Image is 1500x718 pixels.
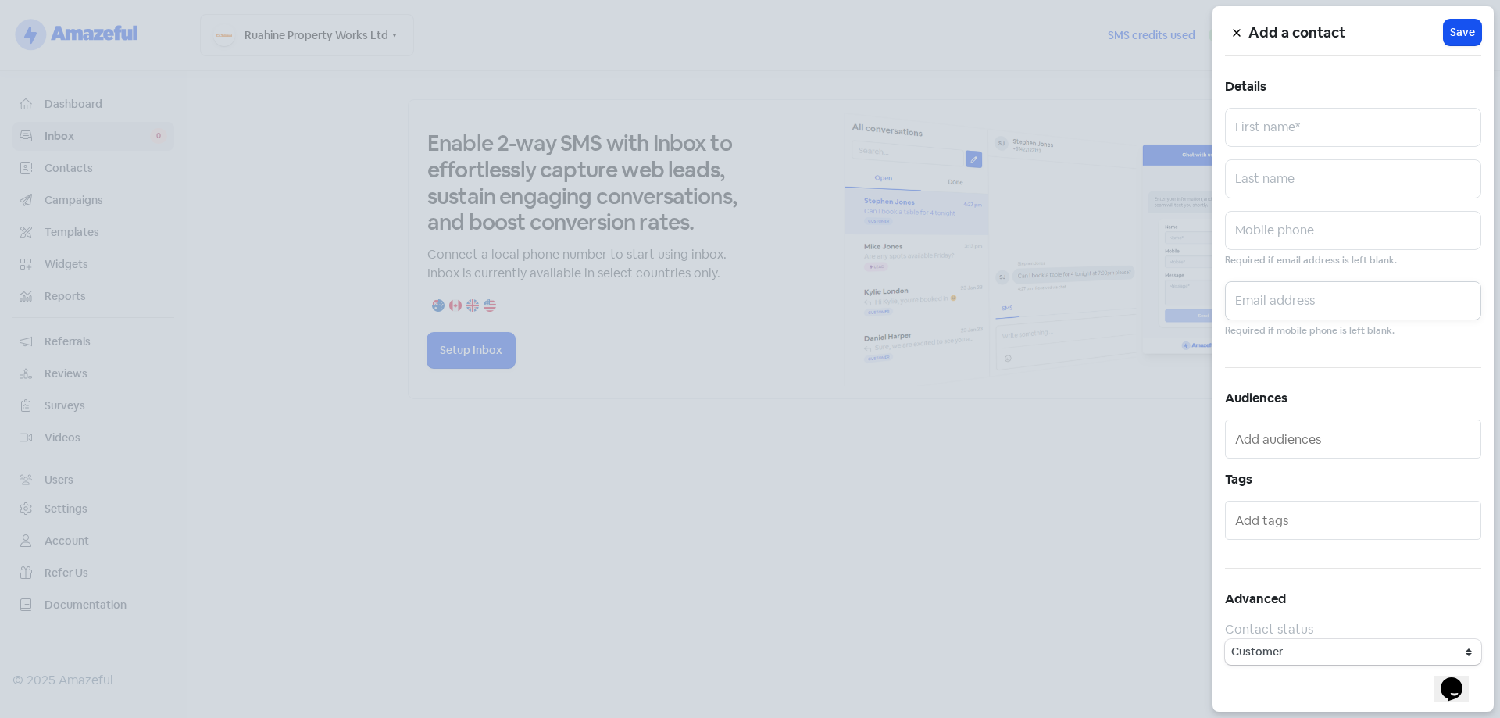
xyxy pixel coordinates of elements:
[1225,620,1481,639] div: Contact status
[1225,468,1481,491] h5: Tags
[1225,387,1481,410] h5: Audiences
[1225,253,1397,268] small: Required if email address is left blank.
[1235,427,1474,452] input: Add audiences
[1225,159,1481,198] input: Last name
[1225,211,1481,250] input: Mobile phone
[1225,108,1481,147] input: First name
[1225,588,1481,611] h5: Advanced
[1225,323,1395,338] small: Required if mobile phone is left blank.
[1248,21,1444,45] h5: Add a contact
[1235,508,1474,533] input: Add tags
[1225,75,1481,98] h5: Details
[1225,281,1481,320] input: Email address
[1450,24,1475,41] span: Save
[1444,20,1481,45] button: Save
[1434,655,1484,702] iframe: chat widget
